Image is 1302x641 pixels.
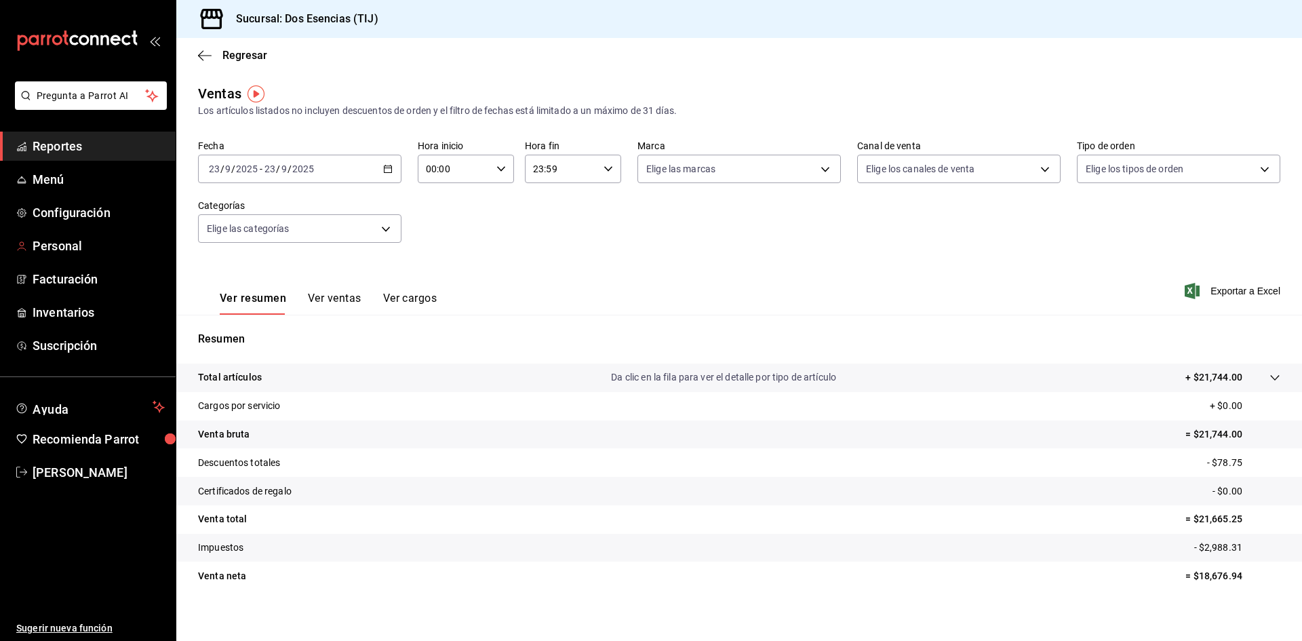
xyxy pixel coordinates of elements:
[1185,370,1242,385] p: + $21,744.00
[33,303,165,322] span: Inventarios
[637,141,841,151] label: Marca
[264,163,276,174] input: --
[198,399,281,413] p: Cargos por servicio
[220,163,224,174] span: /
[198,331,1280,347] p: Resumen
[1185,427,1280,442] p: = $21,744.00
[198,484,292,499] p: Certificados de regalo
[1210,399,1280,413] p: + $0.00
[418,141,514,151] label: Hora inicio
[198,456,280,470] p: Descuentos totales
[288,163,292,174] span: /
[37,89,146,103] span: Pregunta a Parrot AI
[208,163,220,174] input: --
[857,141,1061,151] label: Canal de venta
[198,141,401,151] label: Fecha
[308,292,361,315] button: Ver ventas
[207,222,290,235] span: Elige las categorías
[220,292,286,315] button: Ver resumen
[33,399,147,415] span: Ayuda
[149,35,160,46] button: open_drawer_menu
[1077,141,1280,151] label: Tipo de orden
[1194,541,1280,555] p: - $2,988.31
[611,370,836,385] p: Da clic en la fila para ver el detalle por tipo de artículo
[33,137,165,155] span: Reportes
[235,163,258,174] input: ----
[225,11,378,27] h3: Sucursal: Dos Esencias (TIJ)
[198,370,262,385] p: Total artículos
[1187,283,1280,299] button: Exportar a Excel
[198,512,247,526] p: Venta total
[9,98,167,113] a: Pregunta a Parrot AI
[1086,162,1183,176] span: Elige los tipos de orden
[198,49,267,62] button: Regresar
[276,163,280,174] span: /
[33,336,165,355] span: Suscripción
[1207,456,1280,470] p: - $78.75
[248,85,264,102] img: Tooltip marker
[260,163,262,174] span: -
[383,292,437,315] button: Ver cargos
[198,104,1280,118] div: Los artículos listados no incluyen descuentos de orden y el filtro de fechas está limitado a un m...
[292,163,315,174] input: ----
[198,427,250,442] p: Venta bruta
[33,237,165,255] span: Personal
[33,430,165,448] span: Recomienda Parrot
[646,162,715,176] span: Elige las marcas
[16,621,165,636] span: Sugerir nueva función
[220,292,437,315] div: navigation tabs
[33,170,165,189] span: Menú
[1185,512,1280,526] p: = $21,665.25
[33,463,165,482] span: [PERSON_NAME]
[281,163,288,174] input: --
[33,270,165,288] span: Facturación
[1212,484,1280,499] p: - $0.00
[525,141,621,151] label: Hora fin
[224,163,231,174] input: --
[198,83,241,104] div: Ventas
[866,162,974,176] span: Elige los canales de venta
[231,163,235,174] span: /
[198,541,243,555] p: Impuestos
[198,201,401,210] label: Categorías
[1185,569,1280,583] p: = $18,676.94
[198,569,246,583] p: Venta neta
[15,81,167,110] button: Pregunta a Parrot AI
[33,203,165,222] span: Configuración
[222,49,267,62] span: Regresar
